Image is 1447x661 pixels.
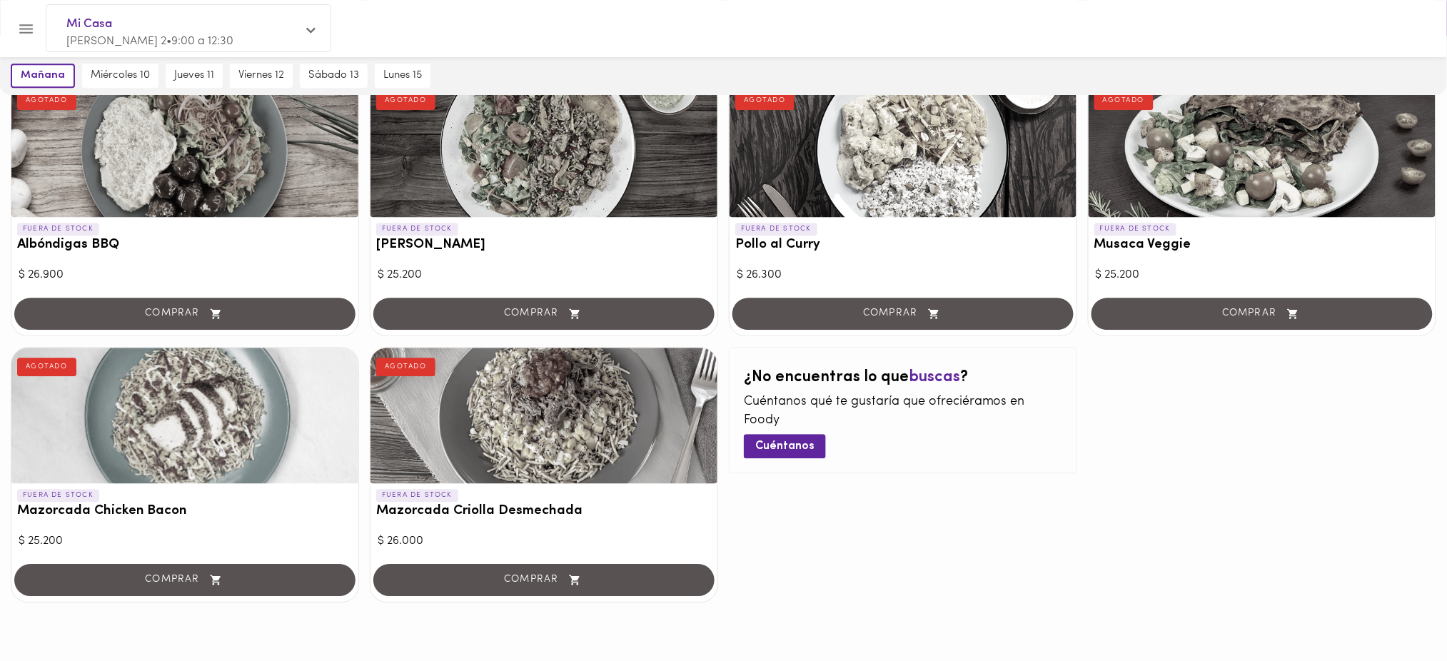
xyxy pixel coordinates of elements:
[66,36,233,47] span: [PERSON_NAME] 2 • 9:00 a 12:30
[238,69,284,82] span: viernes 12
[735,238,1071,253] h3: Pollo al Curry
[744,369,1062,386] h2: ¿No encuentras lo que ?
[376,238,712,253] h3: [PERSON_NAME]
[11,348,358,483] div: Mazorcada Chicken Bacon
[737,267,1069,283] div: $ 26.300
[378,533,710,550] div: $ 26.000
[375,64,430,88] button: lunes 15
[11,81,358,217] div: Albóndigas BBQ
[21,69,65,82] span: mañana
[300,64,368,88] button: sábado 13
[174,69,214,82] span: jueves 11
[1364,578,1433,647] iframe: Messagebird Livechat Widget
[17,91,76,110] div: AGOTADO
[376,504,712,519] h3: Mazorcada Criolla Desmechada
[19,267,351,283] div: $ 26.900
[376,358,435,376] div: AGOTADO
[376,91,435,110] div: AGOTADO
[376,223,458,236] p: FUERA DE STOCK
[735,91,795,110] div: AGOTADO
[730,81,1077,217] div: Pollo al Curry
[9,11,44,46] button: Menu
[909,369,960,385] span: buscas
[1094,238,1430,253] h3: Musaca Veggie
[376,489,458,502] p: FUERA DE STOCK
[1094,91,1154,110] div: AGOTADO
[11,64,75,88] button: mañana
[17,489,99,502] p: FUERA DE STOCK
[744,393,1062,430] p: Cuéntanos qué te gustaría que ofreciéramos en Foody
[17,223,99,236] p: FUERA DE STOCK
[378,267,710,283] div: $ 25.200
[17,358,76,376] div: AGOTADO
[308,69,359,82] span: sábado 13
[383,69,422,82] span: lunes 15
[744,434,826,458] button: Cuéntanos
[735,223,817,236] p: FUERA DE STOCK
[82,64,158,88] button: miércoles 10
[19,533,351,550] div: $ 25.200
[370,348,717,483] div: Mazorcada Criolla Desmechada
[66,15,296,34] span: Mi Casa
[1089,81,1436,217] div: Musaca Veggie
[1094,223,1176,236] p: FUERA DE STOCK
[230,64,293,88] button: viernes 12
[91,69,150,82] span: miércoles 10
[370,81,717,217] div: Arroz chaufa
[17,504,353,519] h3: Mazorcada Chicken Bacon
[755,440,815,453] span: Cuéntanos
[1096,267,1428,283] div: $ 25.200
[166,64,223,88] button: jueves 11
[17,238,353,253] h3: Albóndigas BBQ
